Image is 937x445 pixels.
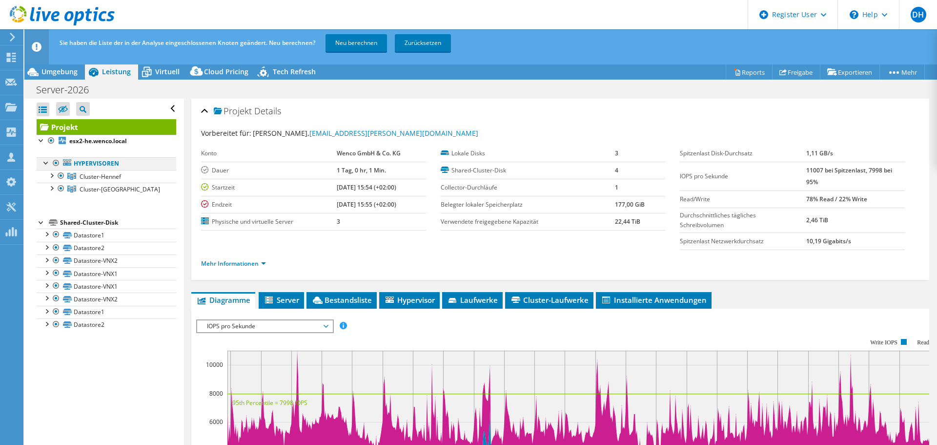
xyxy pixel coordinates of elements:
[201,259,266,268] a: Mehr Informationen
[441,200,615,210] label: Belegter lokaler Speicherplatz
[615,183,618,191] b: 1
[601,295,707,305] span: Installierte Anwendungen
[806,216,828,224] b: 2,46 TiB
[69,137,127,145] b: esx2-he.wenco.local
[680,171,806,181] label: IOPS pro Sekunde
[337,183,396,191] b: [DATE] 15:54 (+02:00)
[201,200,337,210] label: Endzeit
[615,217,640,226] b: 22,44 TiB
[201,183,337,192] label: Startzeit
[870,339,897,346] text: Write IOPS
[32,85,104,95] h1: Server-2026
[806,166,892,186] b: 11007 bei Spitzenlast, 7998 bei 95%
[806,149,833,157] b: 1,11 GB/s
[772,64,820,80] a: Freigabe
[204,67,248,76] span: Cloud Pricing
[102,67,131,76] span: Leistung
[326,34,387,52] a: Neu berechnen
[80,185,160,193] span: Cluster-[GEOGRAPHIC_DATA]
[196,295,250,305] span: Diagramme
[214,106,252,116] span: Projekt
[253,128,478,138] span: [PERSON_NAME],
[273,67,316,76] span: Tech Refresh
[37,267,176,280] a: Datastore-VNX1
[37,157,176,170] a: Hypervisoren
[209,389,223,398] text: 8000
[820,64,880,80] a: Exportieren
[37,280,176,293] a: Datastore-VNX1
[879,64,925,80] a: Mehr
[337,217,340,226] b: 3
[510,295,589,305] span: Cluster-Laufwerke
[37,293,176,305] a: Datastore-VNX2
[726,64,773,80] a: Reports
[201,148,337,158] label: Konto
[680,236,806,246] label: Spitzenlast Netzwerkdurchsatz
[37,229,176,241] a: Datastore1
[337,149,401,157] b: Wenco GmbH & Co. KG
[680,148,806,158] label: Spitzenlast Disk-Durchsatz
[911,7,926,22] span: DH
[850,10,858,19] svg: \n
[41,67,78,76] span: Umgebung
[337,166,386,174] b: 1 Tag, 0 hr, 1 Min.
[337,200,396,209] b: [DATE] 15:55 (+02:00)
[155,67,180,76] span: Virtuell
[441,183,615,192] label: Collector-Durchläufe
[680,211,806,230] label: Durchschnittliches tägliches Schreibvolumen
[80,172,121,181] span: Cluster-Hennef
[37,170,176,183] a: Cluster-Hennef
[37,135,176,148] a: esx2-he.wenco.local
[60,39,315,47] span: Sie haben die Liste der in der Analyse eingeschlossenen Knoten geändert. Neu berechnen?
[37,119,176,135] a: Projekt
[232,399,307,407] text: 95th Percentile = 7998 IOPS
[206,360,223,369] text: 10000
[254,105,281,117] span: Details
[680,194,806,204] label: Read/Write
[615,166,618,174] b: 4
[615,200,645,209] b: 177,00 GiB
[201,217,337,227] label: Physische und virtuelle Server
[202,320,327,332] span: IOPS pro Sekunde
[60,217,176,229] div: Shared-Cluster-Disk
[384,295,435,305] span: Hypervisor
[37,318,176,331] a: Datastore2
[201,166,337,175] label: Dauer
[37,183,176,195] a: Cluster-Essen
[806,195,867,203] b: 78% Read / 22% Write
[309,128,478,138] a: [EMAIL_ADDRESS][PERSON_NAME][DOMAIN_NAME]
[37,242,176,254] a: Datastore2
[441,148,615,158] label: Lokale Disks
[615,149,618,157] b: 3
[311,295,372,305] span: Bestandsliste
[37,254,176,267] a: Datastore-VNX2
[37,306,176,318] a: Datastore1
[441,217,615,227] label: Verwendete freigegebene Kapazität
[395,34,451,52] a: Zurücksetzen
[209,418,223,426] text: 6000
[201,128,251,138] label: Vorbereitet für:
[264,295,299,305] span: Server
[447,295,498,305] span: Laufwerke
[441,166,615,175] label: Shared-Cluster-Disk
[806,237,851,245] b: 10,19 Gigabits/s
